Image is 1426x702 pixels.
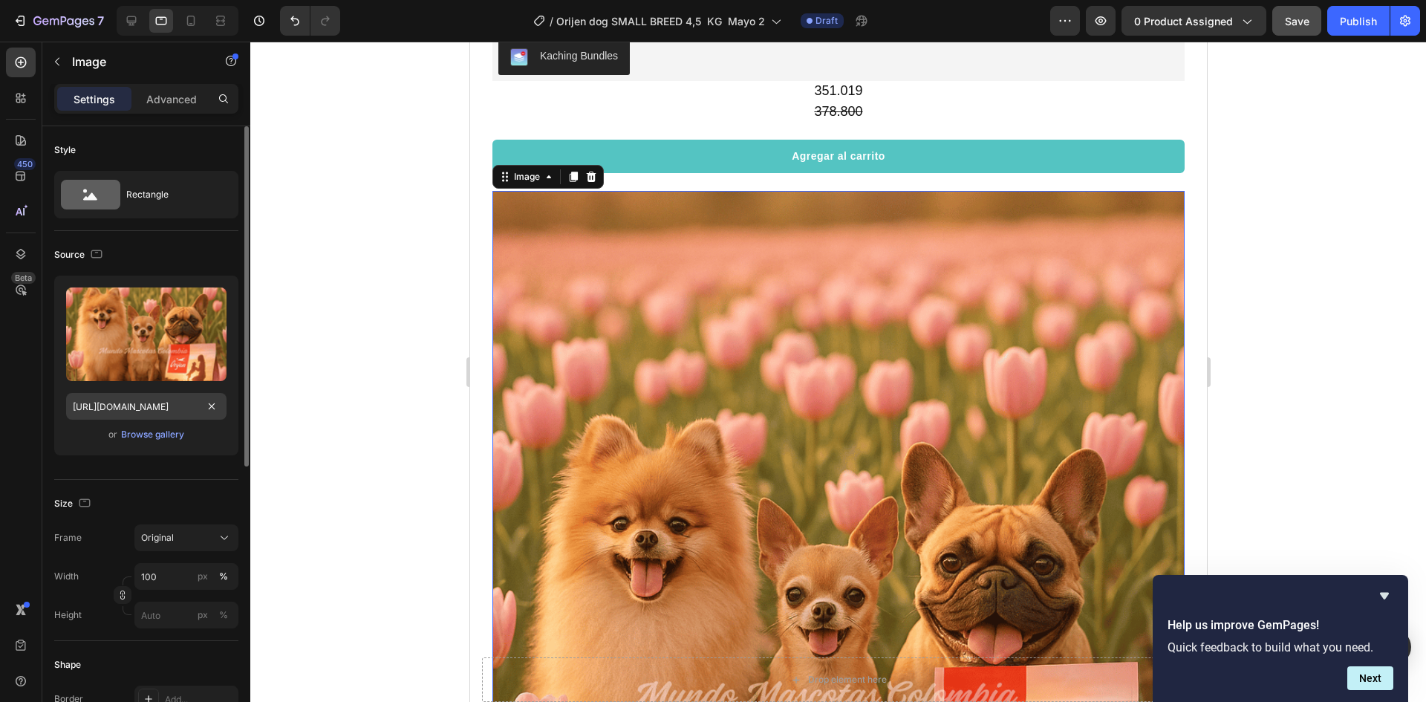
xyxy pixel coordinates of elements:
[120,427,185,442] button: Browse gallery
[54,570,79,583] label: Width
[215,568,232,585] button: px
[134,563,238,590] input: px%
[70,7,148,22] div: Kaching Bundles
[54,608,82,622] label: Height
[215,606,232,624] button: px
[54,494,94,514] div: Size
[6,6,111,36] button: 7
[134,524,238,551] button: Original
[72,53,198,71] p: Image
[54,658,81,672] div: Shape
[1347,666,1393,690] button: Next question
[54,245,105,265] div: Source
[134,602,238,628] input: px%
[126,178,217,212] div: Rectangle
[1168,587,1393,690] div: Help us improve GemPages!
[66,393,227,420] input: https://example.com/image.jpg
[815,14,838,27] span: Draft
[141,531,174,545] span: Original
[219,608,228,622] div: %
[280,6,340,36] div: Undo/Redo
[14,158,36,170] div: 450
[97,12,104,30] p: 7
[338,632,417,644] div: Drop element here
[54,143,76,157] div: Style
[22,39,714,59] div: 351.019
[54,531,82,545] label: Frame
[470,42,1207,702] iframe: Design area
[194,568,212,585] button: %
[194,606,212,624] button: %
[1285,15,1309,27] span: Save
[1134,13,1233,29] span: 0 product assigned
[108,426,117,443] span: or
[1272,6,1321,36] button: Save
[1168,640,1393,654] p: Quick feedback to build what you need.
[1375,587,1393,605] button: Hide survey
[322,107,415,123] div: Agregar al carrito
[66,287,227,381] img: preview-image
[11,272,36,284] div: Beta
[74,91,115,107] p: Settings
[219,570,228,583] div: %
[41,129,73,142] div: Image
[22,60,714,80] div: 378.800
[1168,617,1393,634] h2: Help us improve GemPages!
[121,428,184,441] div: Browse gallery
[22,98,714,131] button: Agregar al carrito
[1340,13,1377,29] div: Publish
[198,570,208,583] div: px
[1327,6,1390,36] button: Publish
[550,13,553,29] span: /
[40,7,58,25] img: KachingBundles.png
[146,91,197,107] p: Advanced
[1121,6,1266,36] button: 0 product assigned
[198,608,208,622] div: px
[556,13,765,29] span: Orijen dog SMALL BREED 4,5 KG Mayo 2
